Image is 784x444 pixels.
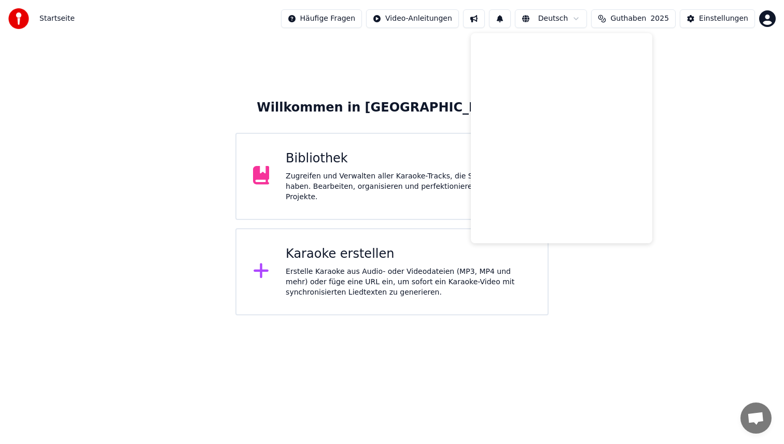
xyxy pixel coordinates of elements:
div: Einstellungen [699,13,748,24]
span: 2025 [650,13,669,24]
button: Häufige Fragen [281,9,362,28]
button: Video-Anleitungen [366,9,459,28]
img: youka [8,8,29,29]
nav: breadcrumb [39,13,75,24]
a: Chat öffnen [740,403,772,434]
div: Bibliothek [286,150,531,167]
div: Willkommen in [GEOGRAPHIC_DATA] [257,100,527,116]
span: Startseite [39,13,75,24]
div: Erstelle Karaoke aus Audio- oder Videodateien (MP3, MP4 und mehr) oder füge eine URL ein, um sofo... [286,267,531,298]
button: Guthaben2025 [591,9,676,28]
div: Zugreifen und Verwalten aller Karaoke-Tracks, die Sie erstellt haben. Bearbeiten, organisieren un... [286,171,531,202]
div: Karaoke erstellen [286,246,531,262]
span: Guthaben [610,13,646,24]
button: Einstellungen [680,9,755,28]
